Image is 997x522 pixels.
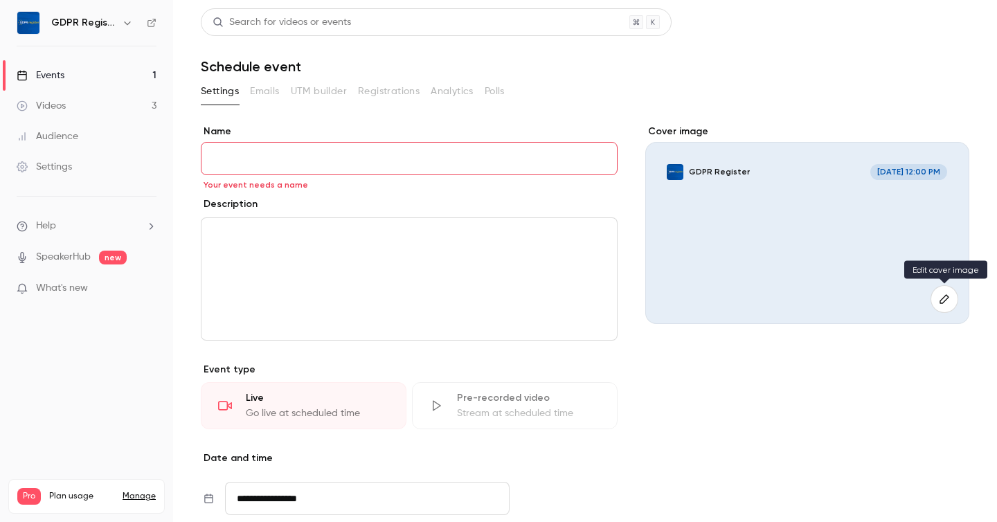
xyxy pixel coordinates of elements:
span: Pro [17,488,41,505]
a: Manage [123,491,156,502]
section: description [201,217,618,341]
span: Help [36,219,56,233]
button: Settings [201,80,239,102]
div: Search for videos or events [213,15,351,30]
div: Live [246,391,389,405]
div: Audience [17,129,78,143]
p: Date and time [201,451,618,465]
li: help-dropdown-opener [17,219,156,233]
div: editor [201,218,617,340]
span: Registrations [358,84,420,99]
label: Cover image [645,125,969,138]
div: Videos [17,99,66,113]
img: GDPR Register [17,12,39,34]
div: Stream at scheduled time [457,406,600,420]
div: Pre-recorded videoStream at scheduled time [412,382,618,429]
label: Name [201,125,618,138]
span: Your event needs a name [204,179,308,190]
div: Go live at scheduled time [246,406,389,420]
div: Pre-recorded video [457,391,600,405]
span: Polls [485,84,505,99]
p: GDPR Register [689,166,750,177]
div: LiveGo live at scheduled time [201,382,406,429]
div: Events [17,69,64,82]
span: What's new [36,281,88,296]
label: Description [201,197,258,211]
span: UTM builder [291,84,347,99]
h1: Schedule event [201,58,969,75]
span: new [99,251,127,264]
span: Analytics [431,84,474,99]
span: [DATE] 12:00 PM [870,164,947,180]
input: Tue, Feb 17, 2026 [225,482,510,515]
span: Emails [250,84,279,99]
h6: GDPR Register [51,16,116,30]
a: SpeakerHub [36,250,91,264]
div: Settings [17,160,72,174]
iframe: Noticeable Trigger [140,282,156,295]
span: Plan usage [49,491,114,502]
p: Event type [201,363,618,377]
